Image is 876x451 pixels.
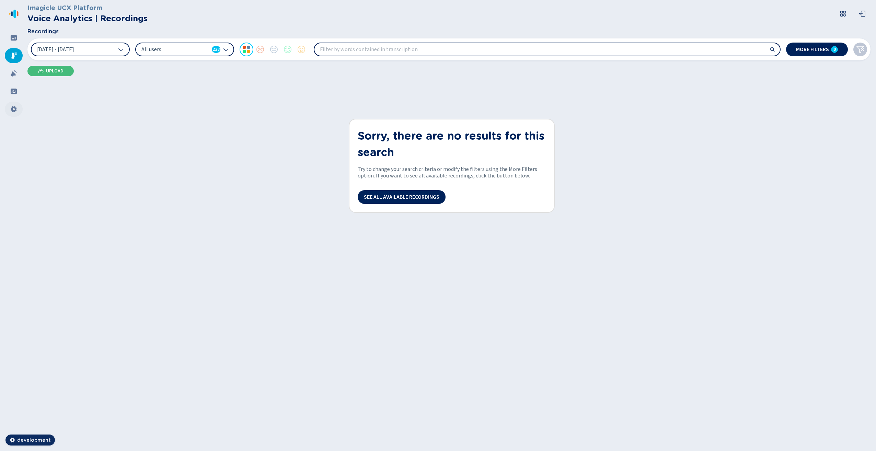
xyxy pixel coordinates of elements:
div: Recordings [5,48,23,63]
div: Dashboard [5,30,23,45]
button: More filters0 [786,43,848,56]
span: [DATE] - [DATE] [37,47,74,52]
span: 238 [212,46,220,53]
span: 0 [833,47,836,52]
button: Upload [27,66,74,76]
svg: funnel-disabled [856,45,864,54]
span: All users [141,46,209,53]
h3: Imagicle UCX Platform [27,3,148,12]
span: See all available recordings [364,194,439,200]
button: See all available recordings [358,190,446,204]
svg: box-arrow-left [859,10,866,17]
span: Upload [46,68,64,74]
div: Groups [5,84,23,99]
span: More filters [796,47,829,52]
button: Clear filters [853,43,867,56]
svg: chevron-down [223,47,229,52]
svg: search [770,47,775,52]
button: [DATE] - [DATE] [31,43,130,56]
div: Alarms [5,66,23,81]
svg: groups-filled [10,88,17,95]
svg: alarm-filled [10,70,17,77]
span: Try to change your search criteria or modify the filters using the More Filters option. If you wa... [358,166,546,179]
span: Recordings [27,27,59,36]
svg: chevron-down [118,47,124,52]
h1: Sorry, there are no results for this search [358,128,546,161]
input: Filter by words contained in transcription [314,43,780,56]
button: development [5,435,55,446]
svg: dashboard-filled [10,34,17,41]
span: development [17,437,51,443]
h2: Voice Analytics | Recordings [27,12,148,25]
svg: mic-fill [10,52,17,59]
div: Settings [5,102,23,117]
svg: cloud-upload [38,68,44,74]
